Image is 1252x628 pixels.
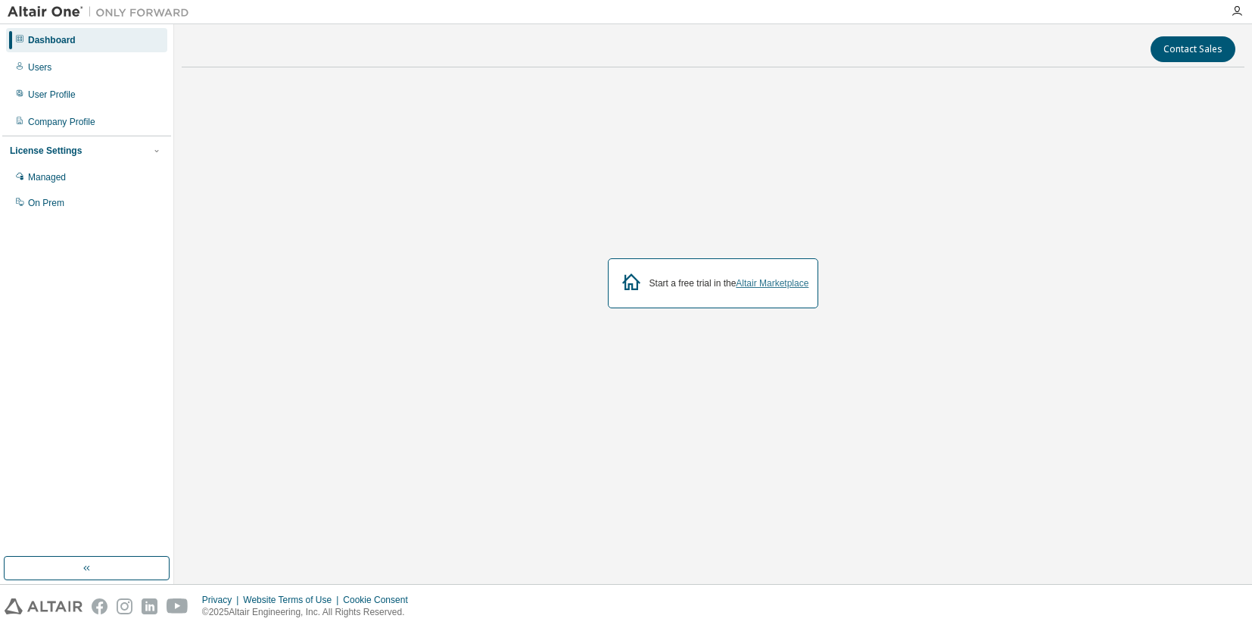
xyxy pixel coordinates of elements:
div: License Settings [10,145,82,157]
img: altair_logo.svg [5,598,83,614]
button: Contact Sales [1151,36,1235,62]
div: Users [28,61,51,73]
img: youtube.svg [167,598,188,614]
img: instagram.svg [117,598,132,614]
div: Dashboard [28,34,76,46]
a: Altair Marketplace [736,278,808,289]
div: Cookie Consent [343,594,416,606]
div: Privacy [202,594,243,606]
div: On Prem [28,197,64,209]
div: Start a free trial in the [649,277,809,289]
div: User Profile [28,89,76,101]
div: Company Profile [28,116,95,128]
img: Altair One [8,5,197,20]
p: © 2025 Altair Engineering, Inc. All Rights Reserved. [202,606,417,619]
div: Website Terms of Use [243,594,343,606]
img: facebook.svg [92,598,107,614]
img: linkedin.svg [142,598,157,614]
div: Managed [28,171,66,183]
